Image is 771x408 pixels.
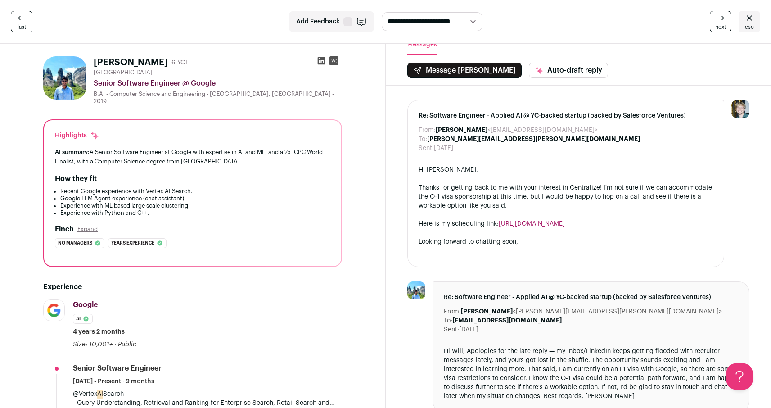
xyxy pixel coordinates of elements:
li: Recent Google experience with Vertex AI Search. [60,188,330,195]
span: Re: Software Engineer - Applied AI @ YC-backed startup (backed by Salesforce Ventures) [419,111,713,120]
div: B.A. - Computer Science and Engineering - [GEOGRAPHIC_DATA], [GEOGRAPHIC_DATA] - 2019 [94,91,342,105]
dd: [DATE] [434,144,453,153]
span: No managers [58,239,92,248]
a: esc [739,11,760,32]
div: A Senior Software Engineer at Google with expertise in AI and ML, and a 2x ICPC World Finalist, w... [55,147,330,166]
span: [DATE] - Present · 9 months [73,377,154,386]
a: [URL][DOMAIN_NAME] [499,221,565,227]
div: Senior Software Engineer @ Google [94,78,342,89]
span: · [114,340,116,349]
img: 8a9481b3511a8716f6caef1e66aae3cf1a72724324ceb286630748edb2572347 [407,281,425,299]
dt: Sent: [419,144,434,153]
div: Thanks for getting back to me with your interest in Centralize! I'm not sure if we can accommodat... [419,183,713,210]
b: [PERSON_NAME] [461,308,513,315]
li: Google LLM Agent experience (chat assistant). [60,195,330,202]
b: [EMAIL_ADDRESS][DOMAIN_NAME] [452,317,562,324]
span: last [18,23,26,31]
span: Re: Software Engineer - Applied AI @ YC-backed startup (backed by Salesforce Ventures) [444,293,739,302]
dt: To: [444,316,452,325]
div: Looking forward to chatting soon, [419,237,713,246]
span: esc [745,23,754,31]
div: Senior Software Engineer [73,363,162,373]
dt: From: [444,307,461,316]
dt: Sent: [444,325,459,334]
li: Experience with ML-based large scale clustering. [60,202,330,209]
span: Years experience [111,239,154,248]
dt: From: [419,126,436,135]
h2: Finch [55,224,74,235]
h2: How they fit [55,173,97,184]
span: 4 years 2 months [73,327,125,336]
li: AI [73,314,93,324]
li: Experience with Python and C++. [60,209,330,217]
h2: Experience [43,281,342,292]
iframe: Help Scout Beacon - Open [726,363,753,390]
p: @Vertex Search [73,390,342,399]
span: Size: 10,001+ [73,341,113,348]
div: 6 YOE [171,58,189,67]
button: Message [PERSON_NAME] [407,63,522,78]
b: [PERSON_NAME] [436,127,487,133]
span: Add Feedback [296,17,340,26]
img: 8d2c6156afa7017e60e680d3937f8205e5697781b6c771928cb24e9df88505de.jpg [44,300,64,321]
dd: <[EMAIL_ADDRESS][DOMAIN_NAME]> [436,126,598,135]
div: Here is my scheduling link: [419,219,713,228]
span: Public [118,341,136,348]
button: Auto-draft reply [529,63,608,78]
button: Expand [77,226,98,233]
span: AI summary: [55,149,90,155]
dt: To: [419,135,427,144]
p: - Query Understanding, Retrieval and Ranking for Enterprise Search, Retail Search and more. [73,399,342,408]
div: Highlights [55,131,99,140]
div: Hi [PERSON_NAME], [419,165,713,174]
a: last [11,11,32,32]
mark: AI [97,389,103,399]
div: Hi Will, Apologies for the late reply — my inbox/LinkedIn keeps getting flooded with recruiter me... [444,347,739,401]
h1: [PERSON_NAME] [94,56,168,69]
dd: <[PERSON_NAME][EMAIL_ADDRESS][PERSON_NAME][DOMAIN_NAME]> [461,307,722,316]
a: next [710,11,731,32]
span: next [715,23,726,31]
dd: [DATE] [459,325,478,334]
span: [GEOGRAPHIC_DATA] [94,69,153,76]
b: [PERSON_NAME][EMAIL_ADDRESS][PERSON_NAME][DOMAIN_NAME] [427,136,640,142]
span: Google [73,301,98,308]
button: Messages [407,35,437,55]
img: 8a9481b3511a8716f6caef1e66aae3cf1a72724324ceb286630748edb2572347 [43,56,86,100]
span: F [343,17,352,26]
button: Add Feedback F [289,11,374,32]
img: 6494470-medium_jpg [731,100,749,118]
